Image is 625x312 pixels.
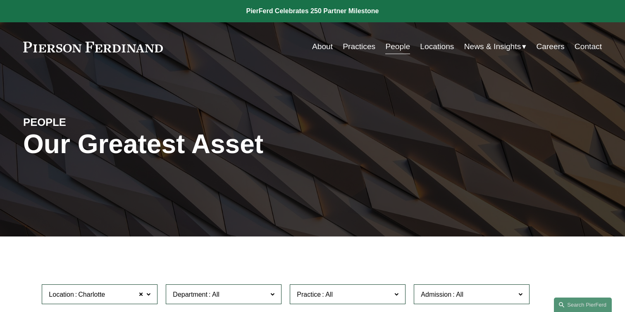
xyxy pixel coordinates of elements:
[385,39,410,54] a: People
[536,39,564,54] a: Careers
[575,39,602,54] a: Contact
[23,116,168,129] h4: PEOPLE
[464,40,521,54] span: News & Insights
[173,291,208,298] span: Department
[78,289,105,300] span: Charlotte
[312,39,333,54] a: About
[554,298,612,312] a: Search this site
[297,291,321,298] span: Practice
[420,39,454,54] a: Locations
[343,39,375,54] a: Practices
[23,129,409,159] h1: Our Greatest Asset
[49,291,74,298] span: Location
[421,291,451,298] span: Admission
[464,39,527,54] a: folder dropdown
